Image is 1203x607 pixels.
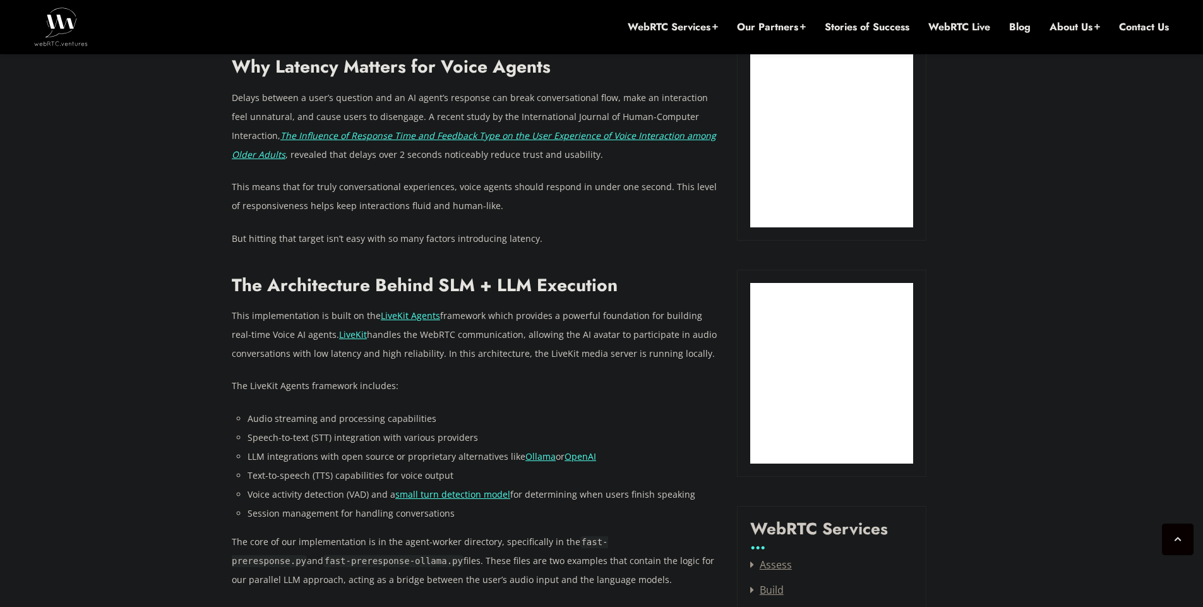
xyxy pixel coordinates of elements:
p: But hitting that target isn’t easy with so many factors introducing latency. [232,229,718,248]
p: This implementation is built on the framework which provides a powerful foundation for building r... [232,306,718,363]
h2: Why Latency Matters for Voice Agents [232,56,718,78]
a: Our Partners [737,20,806,34]
a: LiveKit Agents [381,310,440,322]
a: Assess [750,558,792,572]
a: The Influence of Response Time and Feedback Type on the User Experience of Voice Interaction amon... [232,129,716,160]
p: This means that for truly conversational experiences, voice agents should respond in under one se... [232,177,718,215]
a: Contact Us [1119,20,1169,34]
a: WebRTC Live [928,20,990,34]
li: Text-to-speech (TTS) capabilities for voice output [248,466,718,485]
a: LiveKit [339,328,367,340]
iframe: Embedded CTA [750,52,913,227]
a: OpenAI [565,450,596,462]
li: Voice activity detection (VAD) and a for determining when users finish speaking [248,485,718,504]
li: Speech-to-text (STT) integration with various providers [248,428,718,447]
a: Ollama [525,450,556,462]
li: Session management for handling conversations [248,504,718,523]
h2: The Architecture Behind SLM + LLM Execution [232,275,718,297]
label: WebRTC Services [750,519,888,548]
a: About Us [1050,20,1100,34]
img: WebRTC.ventures [34,8,88,45]
p: The LiveKit Agents framework includes: [232,376,718,395]
iframe: Embedded CTA [750,283,913,464]
li: LLM integrations with open source or proprietary alternatives like or [248,447,718,466]
p: Delays between a user’s question and an AI agent’s response can break conversational flow, make a... [232,88,718,164]
li: Audio streaming and processing capabilities [248,409,718,428]
a: Build [750,583,784,597]
a: Stories of Success [825,20,909,34]
a: Blog [1009,20,1031,34]
a: WebRTC Services [628,20,718,34]
code: fast-preresponse.py [232,536,608,567]
code: fast-preresponse-ollama.py [323,555,464,567]
p: The core of our implementation is in the agent-worker directory, specifically in the and files. T... [232,532,718,589]
a: small turn detection model [395,488,510,500]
